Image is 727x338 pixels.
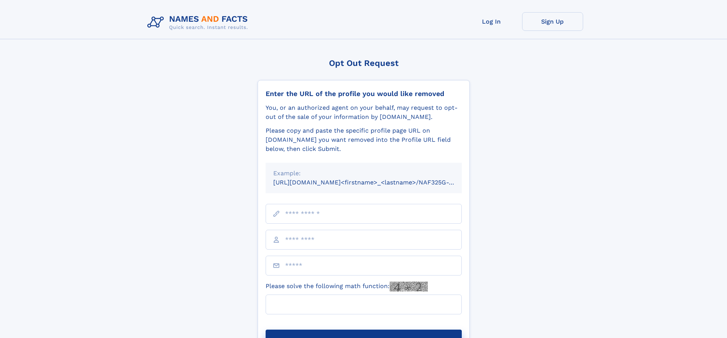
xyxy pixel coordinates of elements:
[461,12,522,31] a: Log In
[258,58,470,68] div: Opt Out Request
[273,179,476,186] small: [URL][DOMAIN_NAME]<firstname>_<lastname>/NAF325G-xxxxxxxx
[522,12,583,31] a: Sign Up
[266,126,462,154] div: Please copy and paste the specific profile page URL on [DOMAIN_NAME] you want removed into the Pr...
[273,169,454,178] div: Example:
[266,282,428,292] label: Please solve the following math function:
[266,90,462,98] div: Enter the URL of the profile you would like removed
[266,103,462,122] div: You, or an authorized agent on your behalf, may request to opt-out of the sale of your informatio...
[144,12,254,33] img: Logo Names and Facts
